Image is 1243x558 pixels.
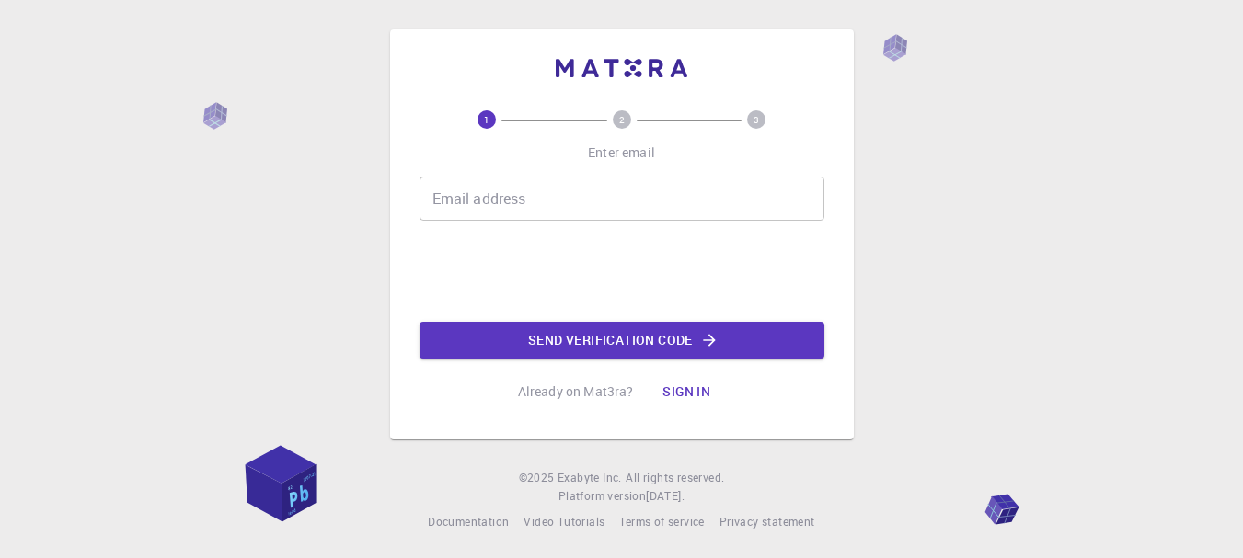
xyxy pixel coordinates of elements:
[524,513,604,531] a: Video Tutorials
[619,513,704,531] a: Terms of service
[719,513,815,531] a: Privacy statement
[428,514,509,529] span: Documentation
[484,113,489,126] text: 1
[626,469,724,487] span: All rights reserved.
[648,373,725,410] button: Sign in
[646,488,685,503] span: [DATE] .
[646,487,685,506] a: [DATE].
[558,487,646,506] span: Platform version
[482,235,762,307] iframe: reCAPTCHA
[428,513,509,531] a: Documentation
[619,113,625,126] text: 2
[588,143,655,162] p: Enter email
[519,469,558,487] span: © 2025
[558,470,622,484] span: Exabyte Inc.
[619,514,704,529] span: Terms of service
[420,322,824,359] button: Send verification code
[524,514,604,529] span: Video Tutorials
[719,514,815,529] span: Privacy statement
[518,382,634,401] p: Already on Mat3ra?
[754,113,759,126] text: 3
[558,469,622,487] a: Exabyte Inc.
